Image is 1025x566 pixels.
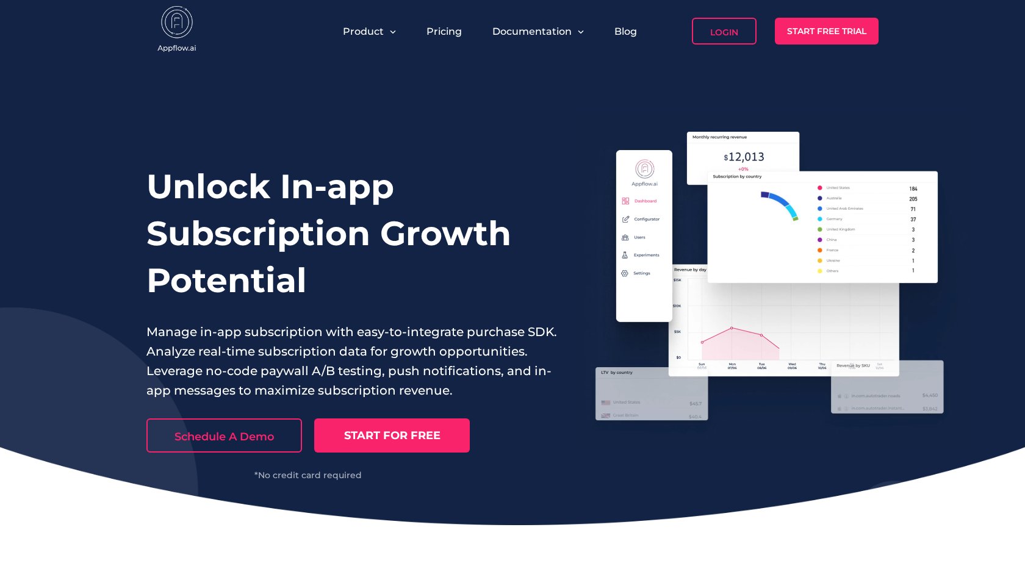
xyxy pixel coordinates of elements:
div: *No credit card required [146,471,470,479]
a: Schedule A Demo [146,418,302,453]
h1: Unlock In-app Subscription Growth Potential [146,163,558,304]
a: START FOR FREE [314,418,470,453]
p: Manage in-app subscription with easy-to-integrate purchase SDK. Analyze real-time subscription da... [146,322,558,400]
button: Product [343,26,396,37]
a: Start Free Trial [775,18,879,45]
a: Login [692,18,757,45]
img: appflow.ai-logo [146,6,207,55]
span: Documentation [492,26,572,37]
a: Pricing [426,26,462,37]
a: Blog [614,26,637,37]
span: Product [343,26,384,37]
button: Documentation [492,26,584,37]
